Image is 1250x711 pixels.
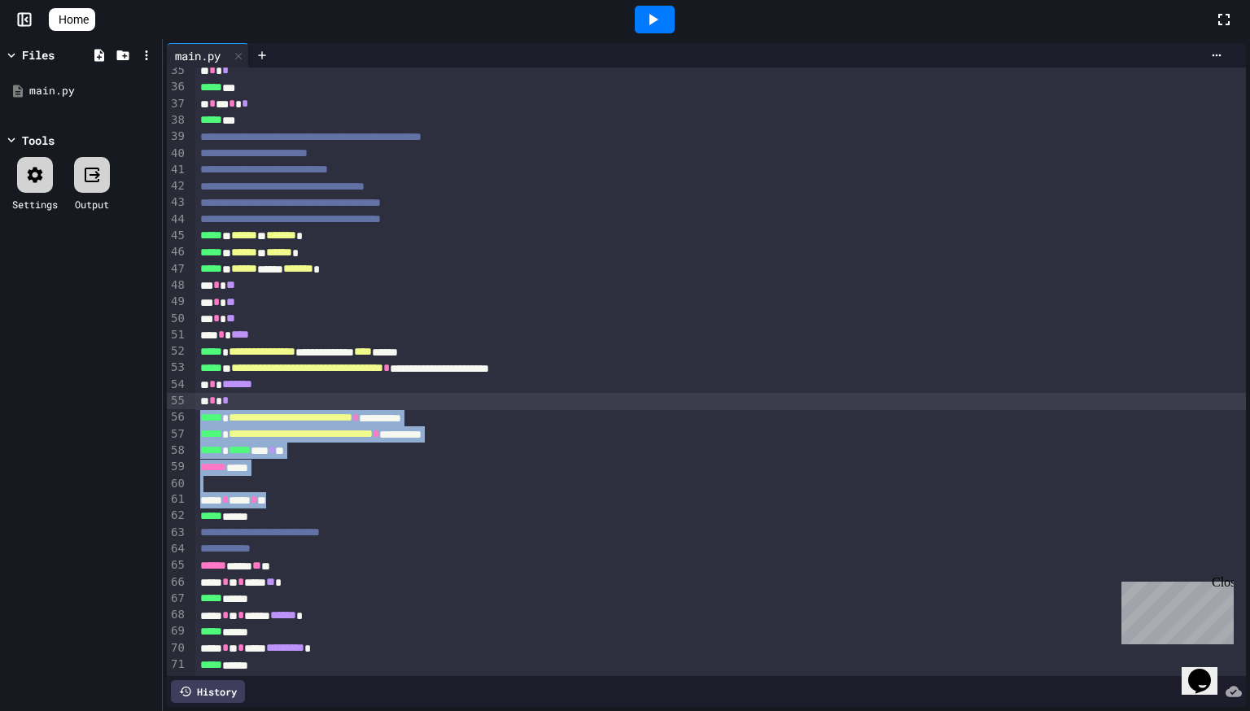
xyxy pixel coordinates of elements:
[59,11,89,28] span: Home
[167,574,187,591] div: 66
[167,146,187,162] div: 40
[167,162,187,178] div: 41
[167,656,187,673] div: 71
[167,491,187,508] div: 61
[167,327,187,343] div: 51
[171,680,245,703] div: History
[167,476,187,492] div: 60
[167,194,187,211] div: 43
[167,178,187,194] div: 42
[167,508,187,524] div: 62
[49,8,95,31] a: Home
[167,63,187,79] div: 35
[167,228,187,244] div: 45
[167,261,187,277] div: 47
[167,459,187,475] div: 59
[167,607,187,623] div: 68
[167,640,187,656] div: 70
[167,360,187,376] div: 53
[22,132,55,149] div: Tools
[167,443,187,459] div: 58
[22,46,55,63] div: Files
[167,129,187,145] div: 39
[167,525,187,541] div: 63
[167,112,187,129] div: 38
[1115,575,1234,644] iframe: chat widget
[167,79,187,95] div: 36
[167,43,249,68] div: main.py
[167,426,187,443] div: 57
[167,623,187,639] div: 69
[7,7,112,103] div: Chat with us now!Close
[167,541,187,557] div: 64
[167,393,187,409] div: 55
[167,47,229,64] div: main.py
[167,591,187,607] div: 67
[167,96,187,112] div: 37
[167,277,187,294] div: 48
[167,294,187,310] div: 49
[167,343,187,360] div: 52
[1182,646,1234,695] iframe: chat widget
[167,212,187,228] div: 44
[75,197,109,212] div: Output
[167,557,187,574] div: 65
[12,197,58,212] div: Settings
[167,377,187,393] div: 54
[167,311,187,327] div: 50
[167,244,187,260] div: 46
[167,409,187,425] div: 56
[29,83,156,99] div: main.py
